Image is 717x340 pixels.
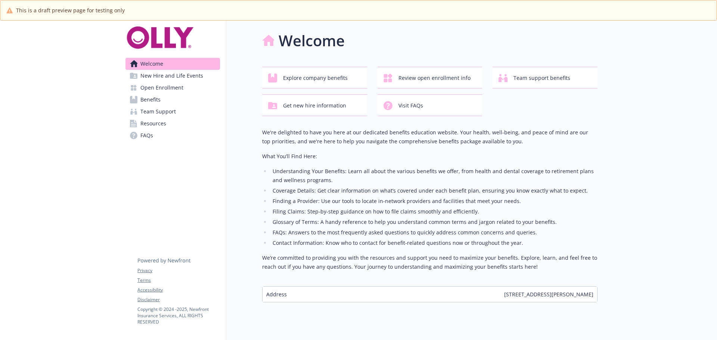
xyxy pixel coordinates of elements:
button: Explore company benefits [262,67,367,88]
a: Privacy [137,267,220,274]
li: Filing Claims: Step-by-step guidance on how to file claims smoothly and efficiently. [270,207,597,216]
a: FAQs [125,130,220,141]
li: Coverage Details: Get clear information on what’s covered under each benefit plan, ensuring you k... [270,186,597,195]
h1: Welcome [279,29,345,52]
span: Team support benefits [513,71,570,85]
span: Team Support [140,106,176,118]
a: Resources [125,118,220,130]
span: Visit FAQs [398,99,423,113]
a: Terms [137,277,220,284]
span: FAQs [140,130,153,141]
a: Disclaimer [137,296,220,303]
a: Open Enrollment [125,82,220,94]
p: We're delighted to have you here at our dedicated benefits education website. Your health, well-b... [262,128,597,146]
a: Team Support [125,106,220,118]
a: Welcome [125,58,220,70]
li: Contact Information: Know who to contact for benefit-related questions now or throughout the year. [270,238,597,247]
button: Get new hire information [262,94,367,116]
li: FAQs: Answers to the most frequently asked questions to quickly address common concerns and queries. [270,228,597,237]
span: Resources [140,118,166,130]
span: Get new hire information [283,99,346,113]
button: Visit FAQs [378,94,482,116]
span: Benefits [140,94,161,106]
span: This is a draft preview page for testing only [16,6,125,14]
span: Welcome [140,58,163,70]
span: Address [266,290,287,298]
li: Glossary of Terms: A handy reference to help you understand common terms and jargon related to yo... [270,218,597,227]
a: New Hire and Life Events [125,70,220,82]
p: Copyright © 2024 - 2025 , Newfront Insurance Services, ALL RIGHTS RESERVED [137,306,220,325]
span: Explore company benefits [283,71,348,85]
a: Benefits [125,94,220,106]
button: Review open enrollment info [378,67,482,88]
li: Understanding Your Benefits: Learn all about the various benefits we offer, from health and denta... [270,167,597,185]
span: New Hire and Life Events [140,70,203,82]
p: We’re committed to providing you with the resources and support you need to maximize your benefit... [262,253,597,271]
span: Review open enrollment info [398,71,471,85]
p: What You’ll Find Here: [262,152,597,161]
button: Team support benefits [493,67,597,88]
span: Open Enrollment [140,82,183,94]
li: Finding a Provider: Use our tools to locate in-network providers and facilities that meet your ne... [270,197,597,206]
span: [STREET_ADDRESS][PERSON_NAME] [504,290,593,298]
a: Accessibility [137,287,220,293]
